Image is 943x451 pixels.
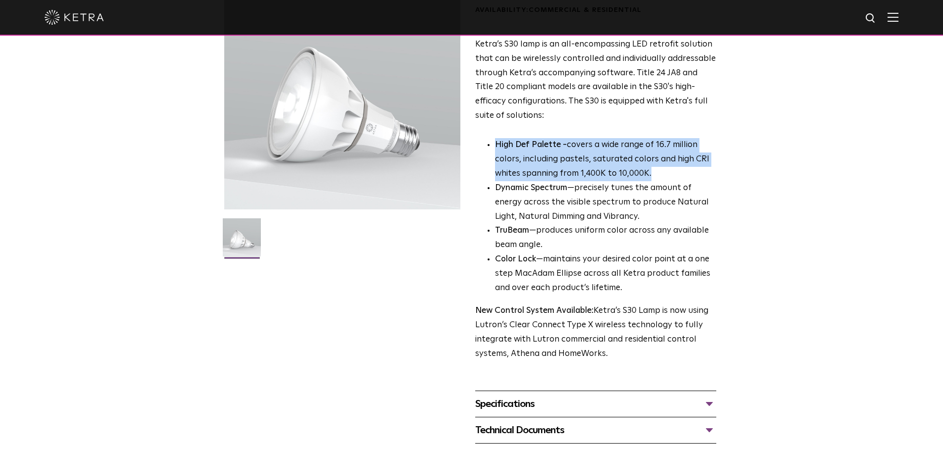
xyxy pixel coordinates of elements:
li: —precisely tunes the amount of energy across the visible spectrum to produce Natural Light, Natur... [495,181,716,224]
li: —maintains your desired color point at a one step MacAdam Ellipse across all Ketra product famili... [495,252,716,296]
strong: Color Lock [495,255,536,263]
strong: High Def Palette - [495,141,567,149]
img: ketra-logo-2019-white [45,10,104,25]
img: S30-Lamp-Edison-2021-Web-Square [223,218,261,264]
p: covers a wide range of 16.7 million colors, including pastels, saturated colors and high CRI whit... [495,138,716,181]
div: Specifications [475,396,716,412]
p: Ketra’s S30 Lamp is now using Lutron’s Clear Connect Type X wireless technology to fully integrat... [475,304,716,361]
li: —produces uniform color across any available beam angle. [495,224,716,252]
img: Hamburger%20Nav.svg [888,12,898,22]
strong: New Control System Available: [475,306,594,315]
strong: TruBeam [495,226,529,235]
div: Technical Documents [475,422,716,438]
span: Ketra’s S30 lamp is an all-encompassing LED retrofit solution that can be wirelessly controlled a... [475,40,716,120]
img: search icon [865,12,877,25]
strong: Dynamic Spectrum [495,184,567,192]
